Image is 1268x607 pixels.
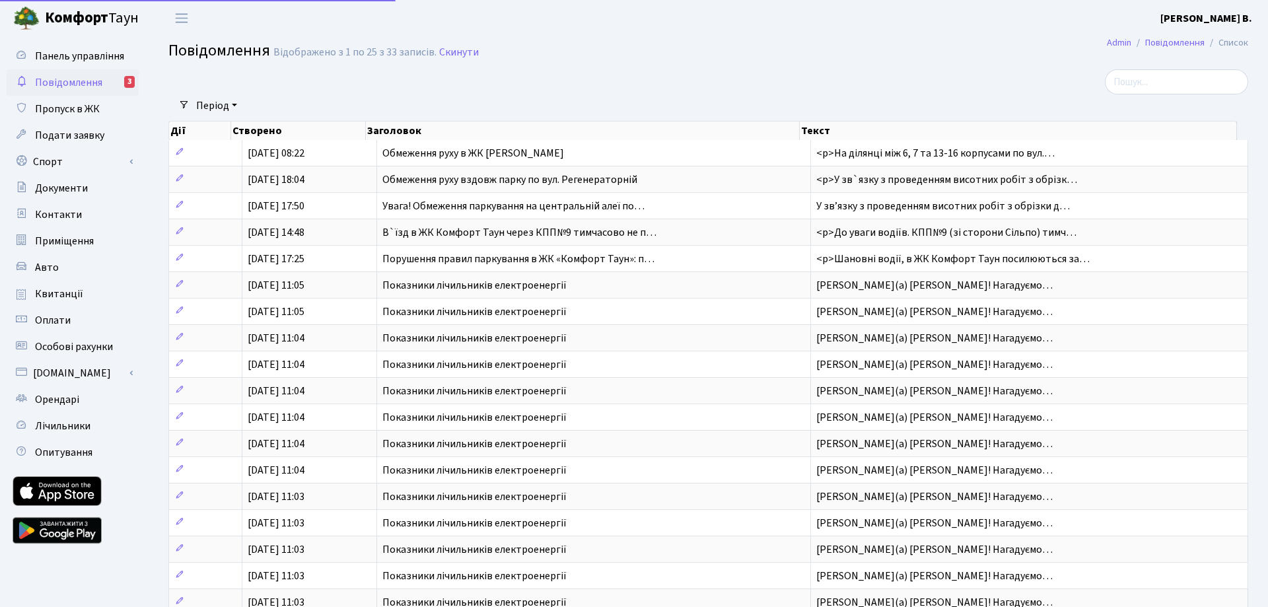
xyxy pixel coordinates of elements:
span: Приміщення [35,234,94,248]
span: Показники лічильників електроенергії [382,516,567,530]
span: [DATE] 11:04 [248,384,304,398]
span: [DATE] 11:05 [248,304,304,319]
th: Заголовок [366,122,800,140]
a: Авто [7,254,139,281]
th: Текст [800,122,1237,140]
span: Орендарі [35,392,79,407]
span: [PERSON_NAME](а) [PERSON_NAME]! Нагадуємо… [816,463,1053,478]
span: [PERSON_NAME](а) [PERSON_NAME]! Нагадуємо… [816,410,1053,425]
span: Контакти [35,207,82,222]
a: Панель управління [7,43,139,69]
a: Квитанції [7,281,139,307]
a: Admin [1107,36,1131,50]
span: [PERSON_NAME](а) [PERSON_NAME]! Нагадуємо… [816,542,1053,557]
span: Показники лічильників електроенергії [382,384,567,398]
span: Лічильники [35,419,90,433]
img: logo.png [13,5,40,32]
span: [DATE] 08:22 [248,146,304,161]
span: Показники лічильників електроенергії [382,569,567,583]
a: Спорт [7,149,139,175]
span: Порушення правил паркування в ЖК «Комфорт Таун»: п… [382,252,654,266]
div: 3 [124,76,135,88]
span: Показники лічильників електроенергії [382,331,567,345]
span: <p>У зв`язку з проведенням висотних робіт з обрізк… [816,172,1077,187]
span: Оплати [35,313,71,328]
span: Пропуск в ЖК [35,102,100,116]
span: [PERSON_NAME](а) [PERSON_NAME]! Нагадуємо… [816,304,1053,319]
span: [PERSON_NAME](а) [PERSON_NAME]! Нагадуємо… [816,331,1053,345]
span: [DATE] 11:04 [248,410,304,425]
span: У звʼязку з проведенням висотних робіт з обрізки д… [816,199,1070,213]
span: [PERSON_NAME](а) [PERSON_NAME]! Нагадуємо… [816,489,1053,504]
span: Повідомлення [35,75,102,90]
a: Скинути [439,46,479,59]
span: [PERSON_NAME](а) [PERSON_NAME]! Нагадуємо… [816,384,1053,398]
span: [PERSON_NAME](а) [PERSON_NAME]! Нагадуємо… [816,437,1053,451]
input: Пошук... [1105,69,1248,94]
span: Показники лічильників електроенергії [382,278,567,293]
a: Період [191,94,242,117]
a: Приміщення [7,228,139,254]
span: Опитування [35,445,92,460]
span: Особові рахунки [35,339,113,354]
span: [DATE] 11:04 [248,357,304,372]
span: Показники лічильників електроенергії [382,542,567,557]
span: [PERSON_NAME](а) [PERSON_NAME]! Нагадуємо… [816,278,1053,293]
span: Обмеження руху вздовж парку по вул. Регенераторній [382,172,637,187]
th: Дії [169,122,231,140]
li: Список [1205,36,1248,50]
nav: breadcrumb [1087,29,1268,57]
span: Показники лічильників електроенергії [382,410,567,425]
span: [DATE] 11:04 [248,331,304,345]
a: Особові рахунки [7,334,139,360]
span: <p>Шановні водії, в ЖК Комфорт Таун посилюються за… [816,252,1090,266]
span: <p>До уваги водіїв. КПП№9 (зі сторони Сільпо) тимч… [816,225,1076,240]
th: Створено [231,122,366,140]
div: Відображено з 1 по 25 з 33 записів. [273,46,437,59]
a: Опитування [7,439,139,466]
span: [DATE] 11:03 [248,489,304,504]
span: Авто [35,260,59,275]
span: Квитанції [35,287,83,301]
a: Повідомлення [1145,36,1205,50]
span: [DATE] 18:04 [248,172,304,187]
span: В`їзд в ЖК Комфорт Таун через КПП№9 тимчасово не п… [382,225,656,240]
span: Таун [45,7,139,30]
span: Документи [35,181,88,196]
a: Документи [7,175,139,201]
a: [PERSON_NAME] В. [1160,11,1252,26]
span: [DATE] 11:03 [248,569,304,583]
span: Показники лічильників електроенергії [382,304,567,319]
span: Показники лічильників електроенергії [382,463,567,478]
a: Орендарі [7,386,139,413]
span: <p>На ділянці між 6, 7 та 13-16 корпусами по вул.… [816,146,1055,161]
span: Обмеження руху в ЖК [PERSON_NAME] [382,146,564,161]
span: Показники лічильників електроенергії [382,489,567,504]
a: [DOMAIN_NAME] [7,360,139,386]
b: Комфорт [45,7,108,28]
a: Пропуск в ЖК [7,96,139,122]
span: [DATE] 11:03 [248,516,304,530]
span: [DATE] 17:50 [248,199,304,213]
span: [PERSON_NAME](а) [PERSON_NAME]! Нагадуємо… [816,569,1053,583]
span: [DATE] 17:25 [248,252,304,266]
span: [DATE] 14:48 [248,225,304,240]
span: [DATE] 11:03 [248,542,304,557]
span: [PERSON_NAME](а) [PERSON_NAME]! Нагадуємо… [816,516,1053,530]
a: Повідомлення3 [7,69,139,96]
span: Увага! Обмеження паркування на центральній алеї по… [382,199,645,213]
span: [DATE] 11:04 [248,437,304,451]
span: Показники лічильників електроенергії [382,437,567,451]
a: Лічильники [7,413,139,439]
a: Подати заявку [7,122,139,149]
span: Подати заявку [35,128,104,143]
span: [DATE] 11:04 [248,463,304,478]
a: Контакти [7,201,139,228]
span: Повідомлення [168,39,270,62]
span: Показники лічильників електроенергії [382,357,567,372]
span: [PERSON_NAME](а) [PERSON_NAME]! Нагадуємо… [816,357,1053,372]
a: Оплати [7,307,139,334]
span: Панель управління [35,49,124,63]
button: Переключити навігацію [165,7,198,29]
